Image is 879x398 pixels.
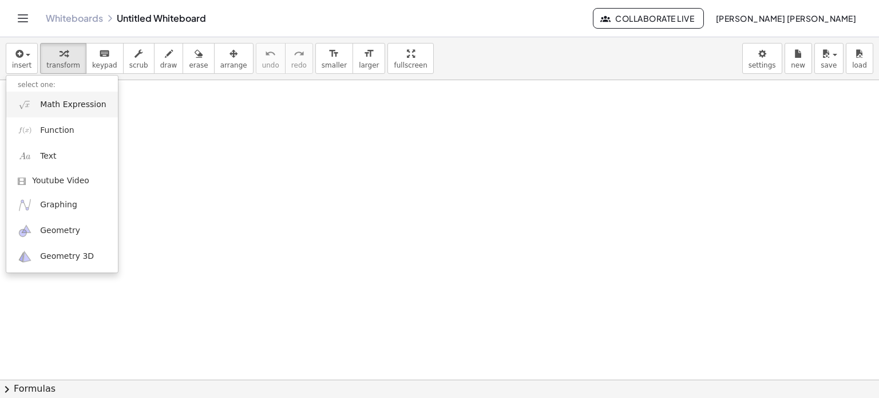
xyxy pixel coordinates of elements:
button: erase [183,43,214,74]
span: settings [749,61,776,69]
li: select one: [6,78,118,92]
button: Toggle navigation [14,9,32,27]
span: arrange [220,61,247,69]
span: fullscreen [394,61,427,69]
button: redoredo [285,43,313,74]
button: scrub [123,43,155,74]
span: undo [262,61,279,69]
button: format_sizesmaller [315,43,353,74]
button: fullscreen [387,43,433,74]
i: redo [294,47,304,61]
button: insert [6,43,38,74]
span: keypad [92,61,117,69]
span: new [791,61,805,69]
img: ggb-geometry.svg [18,224,32,238]
span: scrub [129,61,148,69]
img: sqrt_x.png [18,97,32,112]
img: ggb-3d.svg [18,250,32,264]
span: Function [40,125,74,136]
span: Collaborate Live [603,13,694,23]
i: format_size [363,47,374,61]
a: Youtube Video [6,170,118,192]
button: undoundo [256,43,286,74]
a: Function [6,117,118,143]
span: smaller [322,61,347,69]
i: format_size [328,47,339,61]
img: Aa.png [18,149,32,163]
i: keyboard [99,47,110,61]
span: [PERSON_NAME] [PERSON_NAME] [715,13,856,23]
img: f_x.png [18,123,32,137]
a: Text [6,143,118,169]
span: larger [359,61,379,69]
span: draw [160,61,177,69]
span: transform [46,61,80,69]
button: format_sizelarger [353,43,385,74]
span: Geometry 3D [40,251,94,262]
span: save [821,61,837,69]
span: Graphing [40,199,77,211]
a: Math Expression [6,92,118,117]
button: Collaborate Live [593,8,704,29]
button: load [846,43,873,74]
span: load [852,61,867,69]
button: settings [742,43,782,74]
span: Math Expression [40,99,106,111]
button: [PERSON_NAME] [PERSON_NAME] [706,8,865,29]
i: undo [265,47,276,61]
button: draw [154,43,184,74]
button: arrange [214,43,254,74]
span: Geometry [40,225,80,237]
a: Geometry [6,218,118,244]
button: save [814,43,844,74]
button: new [785,43,812,74]
a: Graphing [6,192,118,218]
a: Whiteboards [46,13,103,24]
span: Text [40,151,56,162]
a: Geometry 3D [6,244,118,270]
span: erase [189,61,208,69]
span: Youtube Video [32,175,89,187]
span: redo [291,61,307,69]
img: ggb-graphing.svg [18,198,32,212]
button: transform [40,43,86,74]
span: insert [12,61,31,69]
button: keyboardkeypad [86,43,124,74]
